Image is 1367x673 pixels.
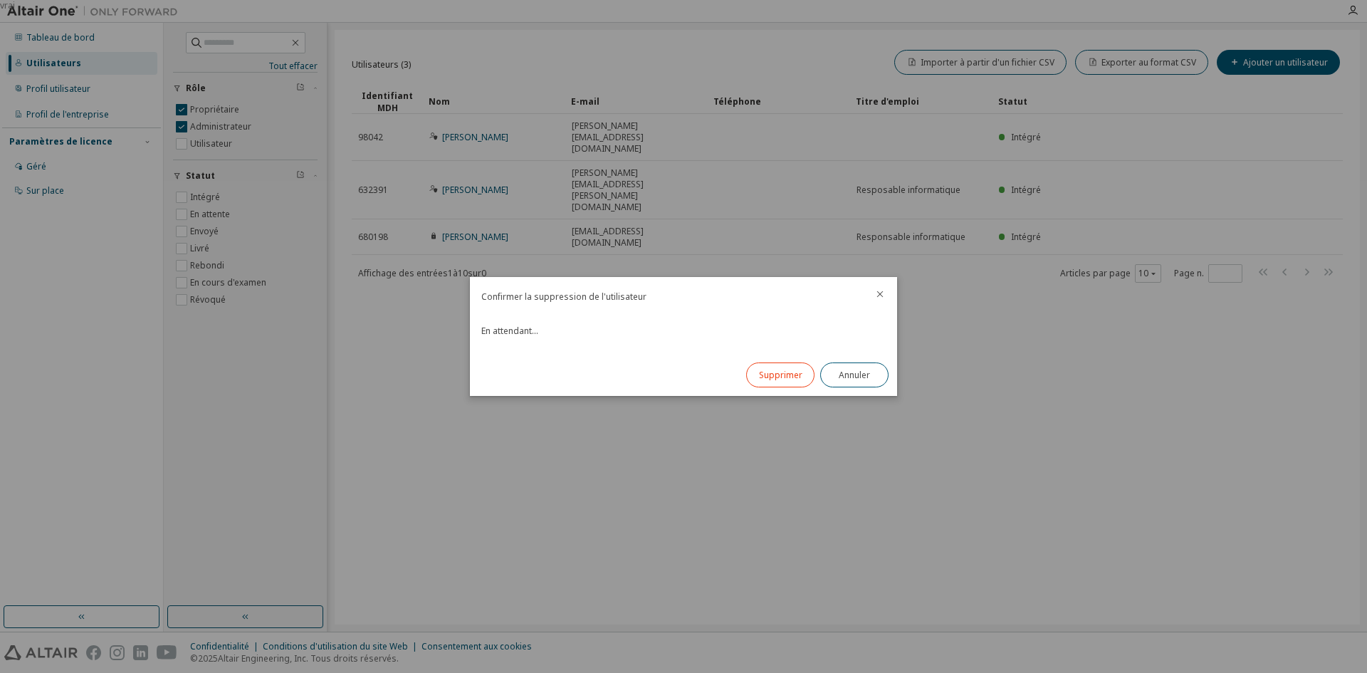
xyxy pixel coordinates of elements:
[481,325,538,337] font: En attendant...
[759,369,802,381] font: Supprimer
[839,369,870,381] font: Annuler
[481,291,646,303] font: Confirmer la suppression de l'utilisateur
[746,362,815,387] button: Supprimer
[820,362,889,387] button: Annuler
[874,288,886,300] button: fermer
